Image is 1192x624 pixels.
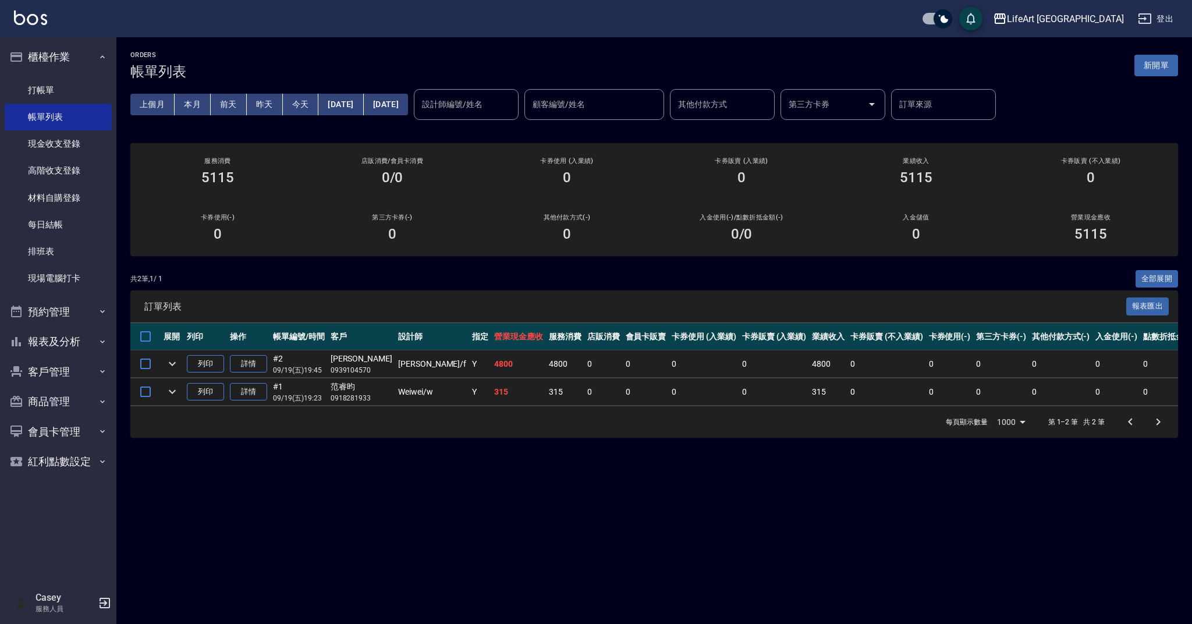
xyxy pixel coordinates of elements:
[395,323,469,350] th: 設計師
[1029,378,1093,406] td: 0
[36,592,95,604] h5: Casey
[843,157,989,165] h2: 業績收入
[187,355,224,373] button: 列印
[331,353,392,365] div: [PERSON_NAME]
[1007,12,1124,26] div: LifeArt [GEOGRAPHIC_DATA]
[230,355,267,373] a: 詳情
[273,393,325,403] p: 09/19 (五) 19:23
[546,378,584,406] td: 315
[5,446,112,477] button: 紅利點數設定
[388,226,396,242] h3: 0
[668,157,815,165] h2: 卡券販賣 (入業績)
[382,169,403,186] h3: 0/0
[1134,59,1178,70] a: 新開單
[491,323,546,350] th: 營業現金應收
[926,323,974,350] th: 卡券使用(-)
[1029,350,1093,378] td: 0
[1029,323,1093,350] th: 其他付款方式(-)
[164,383,181,400] button: expand row
[5,130,112,157] a: 現金收支登錄
[201,169,234,186] h3: 5115
[623,323,669,350] th: 會員卡販賣
[175,94,211,115] button: 本月
[1048,417,1105,427] p: 第 1–2 筆 共 2 筆
[739,323,810,350] th: 卡券販賣 (入業績)
[494,157,640,165] h2: 卡券使用 (入業績)
[563,169,571,186] h3: 0
[843,214,989,221] h2: 入金儲值
[1074,226,1107,242] h3: 5115
[973,378,1029,406] td: 0
[5,357,112,387] button: 客戶管理
[623,350,669,378] td: 0
[584,350,623,378] td: 0
[230,383,267,401] a: 詳情
[668,214,815,221] h2: 入金使用(-) /點數折抵金額(-)
[973,350,1029,378] td: 0
[283,94,319,115] button: 今天
[270,350,328,378] td: #2
[144,301,1126,313] span: 訂單列表
[5,327,112,357] button: 報表及分析
[318,94,363,115] button: [DATE]
[469,323,491,350] th: 指定
[187,383,224,401] button: 列印
[1136,270,1179,288] button: 全部展開
[1134,55,1178,76] button: 新開單
[331,393,392,403] p: 0918281933
[130,94,175,115] button: 上個月
[161,323,184,350] th: 展開
[319,157,466,165] h2: 店販消費 /會員卡消費
[584,323,623,350] th: 店販消費
[5,417,112,447] button: 會員卡管理
[926,378,974,406] td: 0
[669,350,739,378] td: 0
[270,323,328,350] th: 帳單編號/時間
[130,63,186,80] h3: 帳單列表
[144,157,291,165] h3: 服務消費
[809,350,847,378] td: 4800
[328,323,395,350] th: 客戶
[5,104,112,130] a: 帳單列表
[1087,169,1095,186] h3: 0
[36,604,95,614] p: 服務人員
[1017,214,1164,221] h2: 營業現金應收
[5,211,112,238] a: 每日結帳
[395,378,469,406] td: Weiwei /w
[5,42,112,72] button: 櫃檯作業
[144,214,291,221] h2: 卡券使用(-)
[130,51,186,59] h2: ORDERS
[5,185,112,211] a: 材料自購登錄
[130,274,162,284] p: 共 2 筆, 1 / 1
[319,214,466,221] h2: 第三方卡券(-)
[273,365,325,375] p: 09/19 (五) 19:45
[270,378,328,406] td: #1
[946,417,988,427] p: 每頁顯示數量
[491,350,546,378] td: 4800
[739,350,810,378] td: 0
[395,350,469,378] td: [PERSON_NAME] /f
[863,95,881,114] button: Open
[1017,157,1164,165] h2: 卡券販賣 (不入業績)
[926,350,974,378] td: 0
[739,378,810,406] td: 0
[546,323,584,350] th: 服務消費
[912,226,920,242] h3: 0
[469,350,491,378] td: Y
[669,378,739,406] td: 0
[900,169,932,186] h3: 5115
[227,323,270,350] th: 操作
[584,378,623,406] td: 0
[1092,323,1140,350] th: 入金使用(-)
[847,350,925,378] td: 0
[5,265,112,292] a: 現場電腦打卡
[5,157,112,184] a: 高階收支登錄
[737,169,746,186] h3: 0
[623,378,669,406] td: 0
[5,77,112,104] a: 打帳單
[5,297,112,327] button: 預約管理
[469,378,491,406] td: Y
[164,355,181,373] button: expand row
[563,226,571,242] h3: 0
[494,214,640,221] h2: 其他付款方式(-)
